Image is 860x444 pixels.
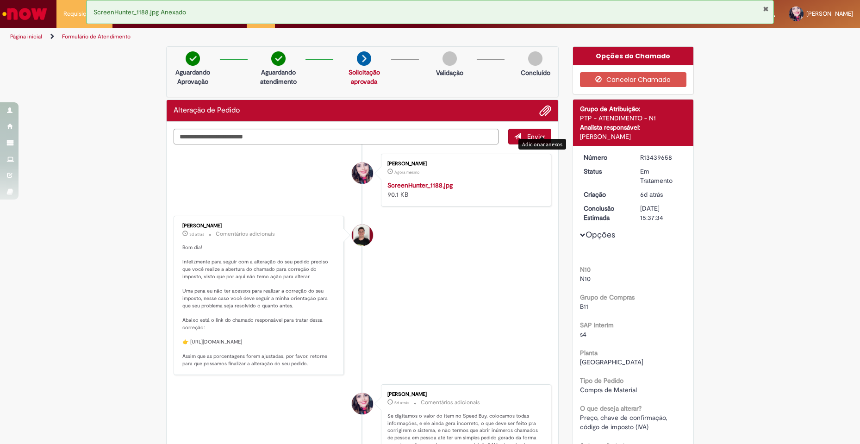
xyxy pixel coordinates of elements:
[580,275,591,283] span: N10
[640,153,683,162] div: R13439658
[577,190,634,199] dt: Criação
[352,393,373,414] div: Morgana Natiele Dos Santos Germann
[580,376,623,385] b: Tipo de Pedido
[394,400,409,406] span: 5d atrás
[174,129,499,144] textarea: Digite sua mensagem aqui...
[62,33,131,40] a: Formulário de Atendimento
[521,68,550,77] p: Concluído
[580,72,687,87] button: Cancelar Chamado
[182,223,337,229] div: [PERSON_NAME]
[573,47,694,65] div: Opções do Chamado
[174,106,240,115] h2: Alteração de Pedido Histórico de tíquete
[436,68,463,77] p: Validação
[387,181,542,199] div: 90.1 KB
[93,8,186,16] span: ScreenHunter_1188.jpg Anexado
[580,302,588,311] span: B11
[387,161,542,167] div: [PERSON_NAME]
[580,132,687,141] div: [PERSON_NAME]
[182,244,337,368] p: Bom dia! Infelizmente para seguir com a alteração do seu pedido preciso que você realize a abertu...
[580,123,687,132] div: Analista responsável:
[580,349,598,357] b: Planta
[189,231,204,237] span: 3d atrás
[508,129,551,144] button: Enviar
[580,293,635,301] b: Grupo de Compras
[186,51,200,66] img: check-circle-green.png
[10,33,42,40] a: Página inicial
[580,404,642,413] b: O que deseja alterar?
[580,330,586,338] span: s4
[539,105,551,117] button: Adicionar anexos
[271,51,286,66] img: check-circle-green.png
[640,204,683,222] div: [DATE] 15:37:34
[394,400,409,406] time: 22/08/2025 16:49:28
[580,265,591,274] b: N10
[580,321,614,329] b: SAP Interim
[640,190,663,199] time: 22/08/2025 12:07:41
[256,68,301,86] p: Aguardando atendimento
[577,167,634,176] dt: Status
[577,153,634,162] dt: Número
[640,190,663,199] span: 6d atrás
[189,231,204,237] time: 25/08/2025 08:07:47
[394,169,419,175] time: 27/08/2025 13:53:48
[357,51,371,66] img: arrow-next.png
[216,230,275,238] small: Comentários adicionais
[806,10,853,18] span: [PERSON_NAME]
[7,28,567,45] ul: Trilhas de página
[442,51,457,66] img: img-circle-grey.png
[640,167,683,185] div: Em Tratamento
[580,358,643,366] span: [GEOGRAPHIC_DATA]
[421,399,480,406] small: Comentários adicionais
[580,113,687,123] div: PTP - ATENDIMENTO - N1
[580,413,669,431] span: Preço, chave de confirmação, código de imposto (IVA)
[580,104,687,113] div: Grupo de Atribuição:
[527,132,545,141] span: Enviar
[387,392,542,397] div: [PERSON_NAME]
[580,386,637,394] span: Compra de Material
[528,51,542,66] img: img-circle-grey.png
[352,225,373,246] div: Matheus Henrique Drudi
[352,163,373,184] div: Morgana Natiele Dos Santos Germann
[518,139,566,150] div: Adicionar anexos
[63,9,96,19] span: Requisições
[387,181,453,189] a: ScreenHunter_1188.jpg
[640,190,683,199] div: 22/08/2025 12:07:41
[763,5,769,13] button: Fechar Notificação
[349,68,380,86] a: Solicitação aprovada
[394,169,419,175] span: Agora mesmo
[577,204,634,222] dt: Conclusão Estimada
[170,68,215,86] p: Aguardando Aprovação
[1,5,49,23] img: ServiceNow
